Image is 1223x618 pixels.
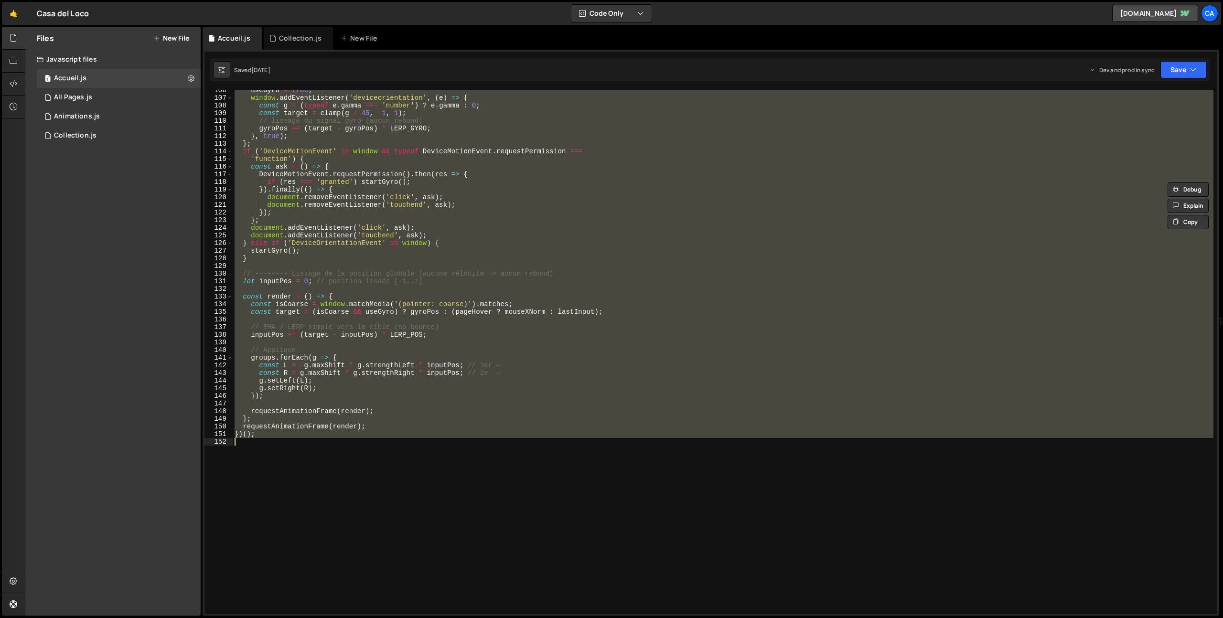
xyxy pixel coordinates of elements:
div: Dev and prod in sync [1090,66,1155,74]
div: 129 [204,262,233,270]
div: 132 [204,285,233,293]
button: Save [1160,61,1207,78]
button: Debug [1168,182,1209,197]
div: 149 [204,415,233,423]
div: 122 [204,209,233,216]
div: 125 [204,232,233,239]
div: 139 [204,339,233,346]
div: 141 [204,354,233,362]
div: 131 [204,277,233,285]
div: 127 [204,247,233,255]
div: 145 [204,384,233,392]
div: 148 [204,407,233,415]
div: 112 [204,132,233,140]
div: Accueil.js [218,33,250,43]
div: 142 [204,362,233,369]
div: 16791/46116.js [37,126,201,145]
div: Animations.js [54,112,100,121]
div: 106 [204,86,233,94]
div: Saved [234,66,270,74]
div: 136 [204,316,233,323]
div: 137 [204,323,233,331]
div: 107 [204,94,233,102]
div: 117 [204,170,233,178]
a: Ca [1201,5,1218,22]
a: 🤙 [2,2,25,25]
div: 130 [204,270,233,277]
div: Javascript files [25,50,201,69]
div: 152 [204,438,233,446]
div: 115 [204,155,233,163]
div: 133 [204,293,233,300]
div: 116 [204,163,233,170]
div: 146 [204,392,233,400]
div: 134 [204,300,233,308]
div: 124 [204,224,233,232]
div: All Pages.js [54,93,92,102]
div: 118 [204,178,233,186]
div: 140 [204,346,233,354]
div: New File [341,33,381,43]
div: Casa del Loco [37,8,89,19]
div: 150 [204,423,233,430]
div: 144 [204,377,233,384]
button: Copy [1168,215,1209,229]
div: 147 [204,400,233,407]
h2: Files [37,33,54,43]
div: 119 [204,186,233,193]
div: 120 [204,193,233,201]
a: [DOMAIN_NAME] [1112,5,1198,22]
div: 126 [204,239,233,247]
div: 135 [204,308,233,316]
div: 16791/45882.js [37,88,201,107]
div: 16791/46000.js [37,107,201,126]
div: 108 [204,102,233,109]
div: Collection.js [279,33,322,43]
div: 109 [204,109,233,117]
button: Code Only [571,5,652,22]
div: 138 [204,331,233,339]
div: Collection.js [54,131,97,140]
div: 151 [204,430,233,438]
div: 111 [204,125,233,132]
div: 143 [204,369,233,377]
span: 1 [45,75,51,83]
div: 110 [204,117,233,125]
button: Explain [1168,199,1209,213]
div: 113 [204,140,233,148]
div: Accueil.js [54,74,86,83]
div: 114 [204,148,233,155]
div: 123 [204,216,233,224]
div: [DATE] [251,66,270,74]
div: 16791/45941.js [37,69,201,88]
button: New File [153,34,189,42]
div: 128 [204,255,233,262]
div: 121 [204,201,233,209]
